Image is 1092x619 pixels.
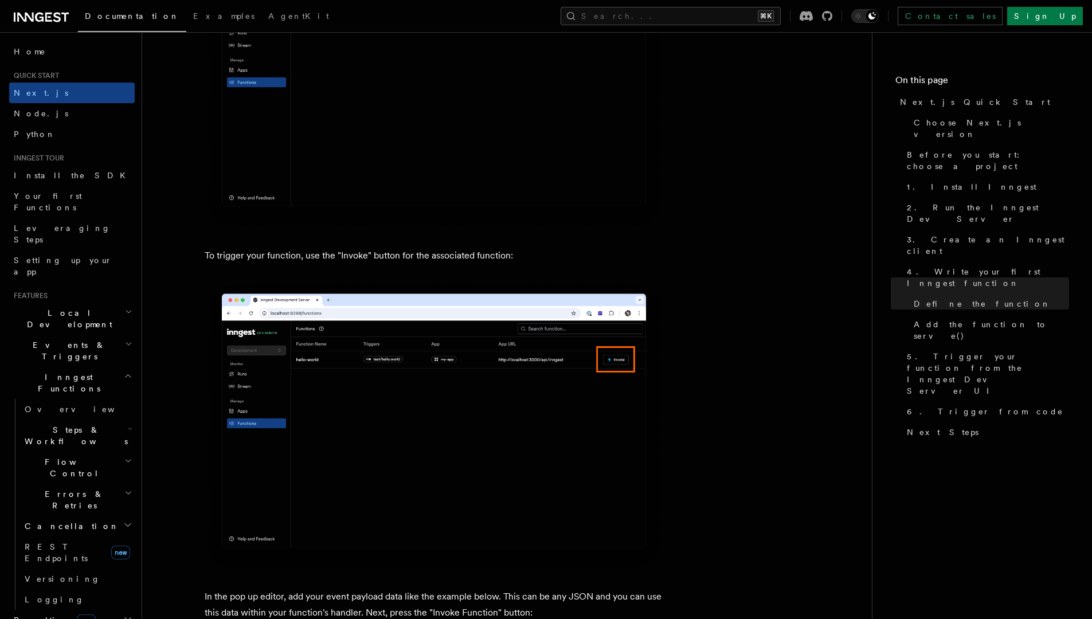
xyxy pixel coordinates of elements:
[9,186,135,218] a: Your first Functions
[907,406,1063,417] span: 6. Trigger from code
[902,401,1069,422] a: 6. Trigger from code
[561,7,781,25] button: Search...⌘K
[20,484,135,516] button: Errors & Retries
[9,83,135,103] a: Next.js
[20,536,135,569] a: REST Endpointsnew
[909,112,1069,144] a: Choose Next.js version
[14,171,132,180] span: Install the SDK
[902,346,1069,401] a: 5. Trigger your function from the Inngest Dev Server UI
[14,109,68,118] span: Node.js
[9,250,135,282] a: Setting up your app
[902,229,1069,261] a: 3. Create an Inngest client
[205,282,663,570] img: Inngest Dev Server web interface's functions tab with the invoke button highlighted
[9,124,135,144] a: Python
[909,293,1069,314] a: Define the function
[25,574,100,583] span: Versioning
[193,11,255,21] span: Examples
[907,202,1069,225] span: 2. Run the Inngest Dev Server
[914,117,1069,140] span: Choose Next.js version
[758,10,774,22] kbd: ⌘K
[907,181,1036,193] span: 1. Install Inngest
[9,335,135,367] button: Events & Triggers
[20,420,135,452] button: Steps & Workflows
[907,426,979,438] span: Next Steps
[14,88,68,97] span: Next.js
[9,307,125,330] span: Local Development
[902,197,1069,229] a: 2. Run the Inngest Dev Server
[14,256,112,276] span: Setting up your app
[902,261,1069,293] a: 4. Write your first Inngest function
[20,516,135,536] button: Cancellation
[9,165,135,186] a: Install the SDK
[914,298,1051,309] span: Define the function
[909,314,1069,346] a: Add the function to serve()
[907,351,1069,397] span: 5. Trigger your function from the Inngest Dev Server UI
[261,3,336,31] a: AgentKit
[902,144,1069,177] a: Before you start: choose a project
[9,303,135,335] button: Local Development
[25,595,84,604] span: Logging
[900,96,1050,108] span: Next.js Quick Start
[902,422,1069,442] a: Next Steps
[895,92,1069,112] a: Next.js Quick Start
[9,291,48,300] span: Features
[902,177,1069,197] a: 1. Install Inngest
[20,456,124,479] span: Flow Control
[914,319,1069,342] span: Add the function to serve()
[205,248,663,264] p: To trigger your function, use the "Invoke" button for the associated function:
[25,542,88,563] span: REST Endpoints
[20,589,135,610] a: Logging
[9,71,59,80] span: Quick start
[268,11,329,21] span: AgentKit
[851,9,879,23] button: Toggle dark mode
[20,452,135,484] button: Flow Control
[898,7,1003,25] a: Contact sales
[78,3,186,32] a: Documentation
[85,11,179,21] span: Documentation
[14,46,46,57] span: Home
[9,371,124,394] span: Inngest Functions
[9,339,125,362] span: Events & Triggers
[14,224,111,244] span: Leveraging Steps
[25,405,143,414] span: Overview
[895,73,1069,92] h4: On this page
[20,520,119,532] span: Cancellation
[9,399,135,610] div: Inngest Functions
[20,488,124,511] span: Errors & Retries
[907,149,1069,172] span: Before you start: choose a project
[111,546,130,559] span: new
[20,399,135,420] a: Overview
[14,191,82,212] span: Your first Functions
[20,569,135,589] a: Versioning
[14,130,56,139] span: Python
[9,154,64,163] span: Inngest tour
[186,3,261,31] a: Examples
[20,424,128,447] span: Steps & Workflows
[907,234,1069,257] span: 3. Create an Inngest client
[9,41,135,62] a: Home
[907,266,1069,289] span: 4. Write your first Inngest function
[9,367,135,399] button: Inngest Functions
[9,103,135,124] a: Node.js
[9,218,135,250] a: Leveraging Steps
[1007,7,1083,25] a: Sign Up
